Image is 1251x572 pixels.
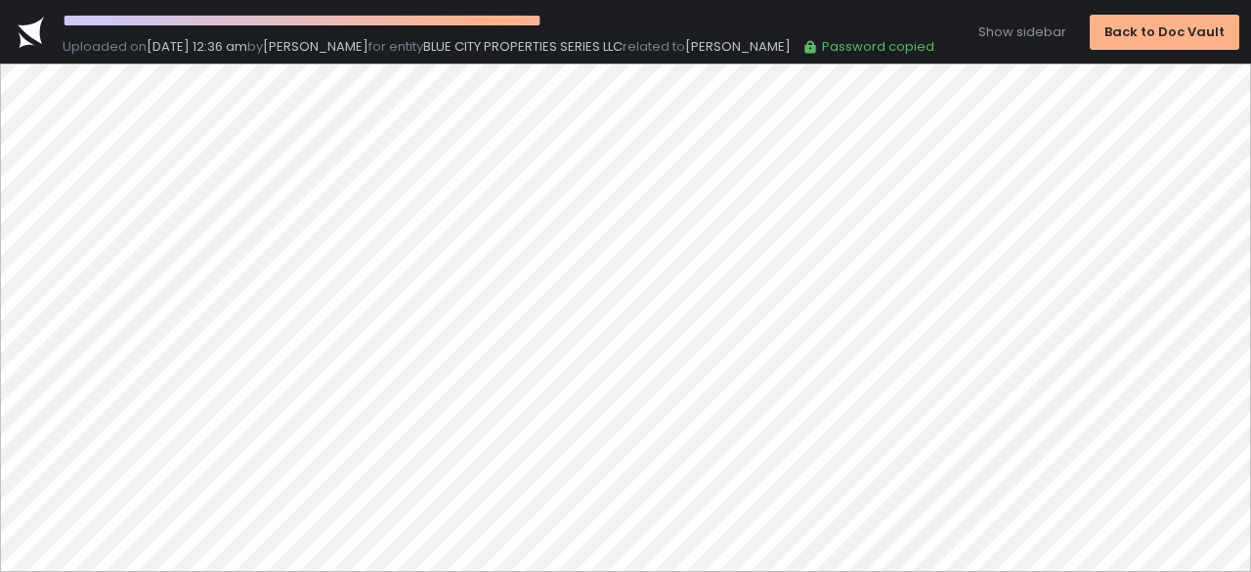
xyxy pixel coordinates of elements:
span: [PERSON_NAME] [685,37,791,56]
span: [DATE] 12:36 am [147,37,247,56]
span: Uploaded on [63,37,147,56]
span: related to [623,37,685,56]
span: Password copied [822,38,934,56]
span: BLUE CITY PROPERTIES SERIES LLC [423,37,623,56]
span: for entity [368,37,423,56]
button: Show sidebar [978,23,1066,41]
span: by [247,37,263,56]
div: Back to Doc Vault [1104,23,1225,41]
span: [PERSON_NAME] [263,37,368,56]
button: Back to Doc Vault [1090,15,1239,50]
